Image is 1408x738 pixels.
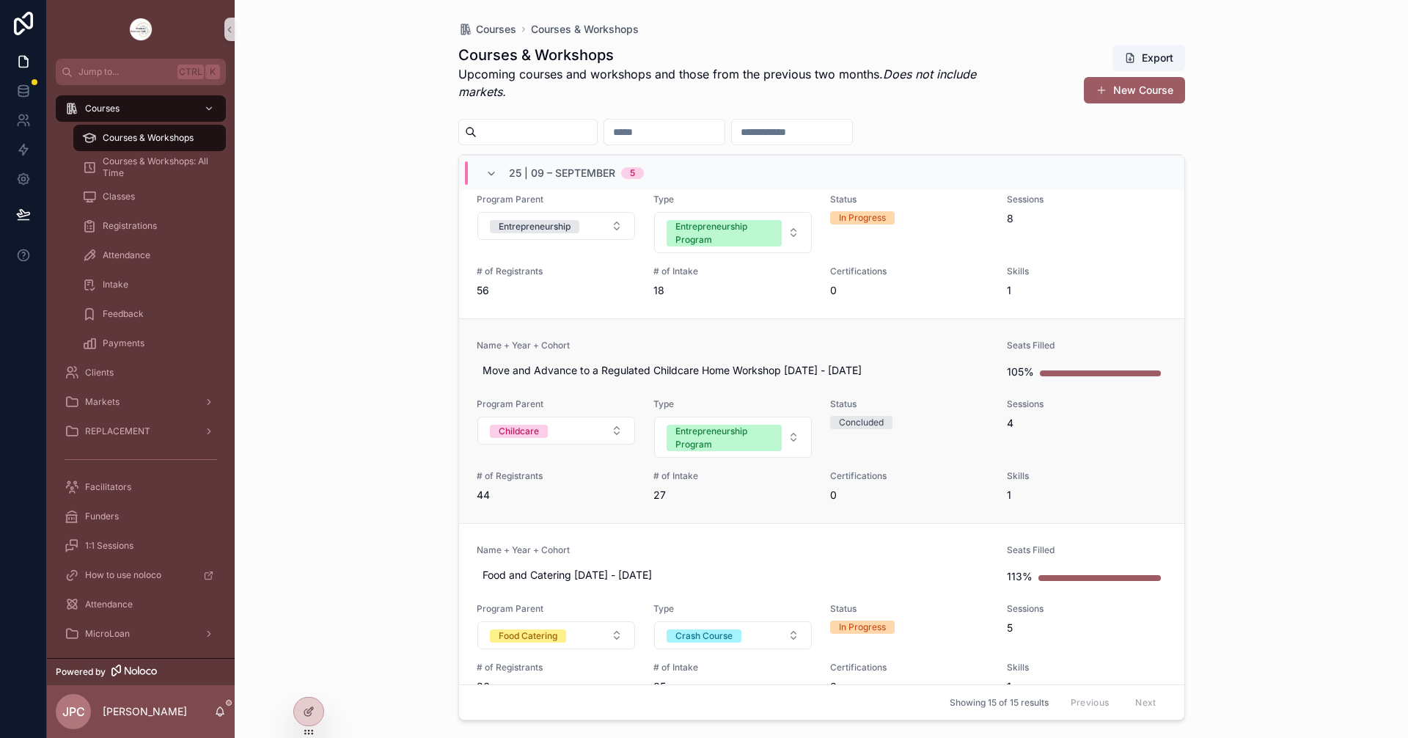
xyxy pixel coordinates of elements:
[78,66,172,78] span: Jump to...
[1112,45,1185,71] button: Export
[653,679,813,694] span: 25
[459,318,1184,523] a: Name + Year + CohortMove and Advance to a Regulated Childcare Home Workshop [DATE] - [DATE]Seats ...
[56,59,226,85] button: Jump to...CtrlK
[458,22,516,37] a: Courses
[73,301,226,327] a: Feedback
[85,511,119,522] span: Funders
[56,474,226,500] a: Facilitators
[653,470,813,482] span: # of Intake
[477,621,635,649] button: Select Button
[56,562,226,588] a: How to use noloco
[85,540,133,552] span: 1:1 Sessions
[56,533,226,559] a: 1:1 Sessions
[1007,194,1166,205] span: Sessions
[103,308,144,320] span: Feedback
[675,425,773,451] div: Entrepreneurship Program
[839,211,886,224] div: In Progress
[509,166,615,180] span: 25 | 09 – September
[483,363,984,378] span: Move and Advance to a Regulated Childcare Home Workshop [DATE] - [DATE]
[830,679,989,694] span: 0
[839,416,884,429] div: Concluded
[458,45,1002,65] h1: Courses & Workshops
[477,488,636,503] span: 44
[483,568,984,582] span: Food and Catering [DATE] - [DATE]
[654,417,812,458] button: Select Button
[1007,679,1166,694] span: 1
[56,359,226,386] a: Clients
[1007,416,1166,431] span: 4
[950,697,1049,709] span: Showing 15 of 15 results
[477,470,636,482] span: # of Registrants
[477,603,636,615] span: Program Parent
[129,18,153,41] img: App logo
[830,603,989,615] span: Status
[103,249,150,261] span: Attendance
[207,66,219,78] span: K
[458,65,1002,101] p: Upcoming courses and workshops and those from the previous two months.
[85,628,130,640] span: MicroLoan
[103,220,157,232] span: Registrations
[477,662,636,673] span: # of Registrants
[477,398,636,410] span: Program Parent
[85,396,120,408] span: Markets
[1007,470,1166,482] span: Skills
[85,367,114,379] span: Clients
[653,603,813,615] span: Type
[477,544,990,556] span: Name + Year + Cohort
[653,266,813,277] span: # of Intake
[531,22,639,37] a: Courses & Workshops
[56,503,226,530] a: Funders
[1007,544,1166,556] span: Seats Filled
[830,470,989,482] span: Certifications
[56,418,226,445] a: REPLACEMENT
[499,425,539,438] div: Childcare
[177,65,204,79] span: Ctrl
[477,417,635,445] button: Select Button
[73,271,226,298] a: Intake
[1007,488,1166,503] span: 1
[459,114,1184,318] a: Entrepreneurship Cohort 1293%Program ParentSelect ButtonTypeSelect ButtonStatusIn ProgressSession...
[830,283,989,298] span: 0
[103,337,144,349] span: Payments
[1007,662,1166,673] span: Skills
[56,95,226,122] a: Courses
[103,132,194,144] span: Courses & Workshops
[1007,621,1166,635] span: 5
[73,242,226,268] a: Attendance
[830,488,989,503] span: 0
[830,398,989,410] span: Status
[839,621,886,634] div: In Progress
[1007,562,1033,591] div: 113%
[477,266,636,277] span: # of Registrants
[85,425,150,437] span: REPLACEMENT
[830,194,989,205] span: Status
[73,183,226,210] a: Classes
[1007,603,1166,615] span: Sessions
[103,156,211,179] span: Courses & Workshops: All Time
[62,703,85,720] span: JPC
[1007,211,1166,226] span: 8
[477,194,636,205] span: Program Parent
[73,330,226,357] a: Payments
[830,266,989,277] span: Certifications
[85,599,133,610] span: Attendance
[103,704,187,719] p: [PERSON_NAME]
[654,212,812,253] button: Select Button
[1007,340,1166,351] span: Seats Filled
[675,629,733,643] div: Crash Course
[47,85,235,658] div: scrollable content
[499,220,571,233] div: Entrepreneurship
[56,621,226,647] a: MicroLoan
[476,22,516,37] span: Courses
[103,191,135,202] span: Classes
[653,283,813,298] span: 18
[653,662,813,673] span: # of Intake
[73,154,226,180] a: Courses & Workshops: All Time
[477,340,990,351] span: Name + Year + Cohort
[458,67,976,99] em: Does not include markets.
[653,398,813,410] span: Type
[830,662,989,673] span: Certifications
[47,658,235,685] a: Powered by
[653,194,813,205] span: Type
